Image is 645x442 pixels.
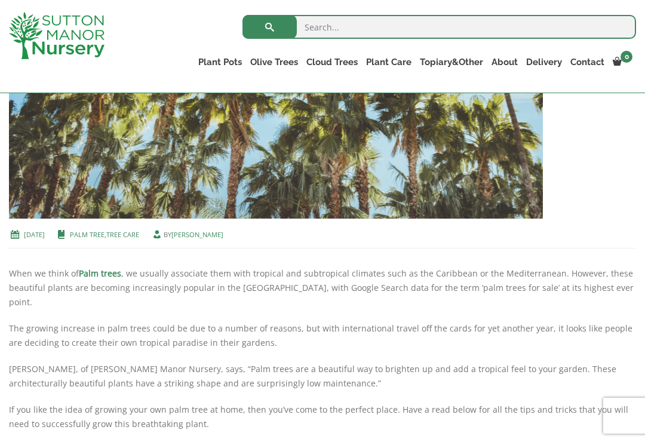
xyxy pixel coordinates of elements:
a: [PERSON_NAME] [171,230,223,239]
a: 0 [609,54,636,70]
span: 0 [621,51,632,63]
a: Olive Trees [246,54,302,70]
p: If you like the idea of growing your own palm tree at home, then you’ve come to the perfect place... [9,403,636,431]
a: Topiary&Other [416,54,487,70]
a: Plant Care [362,54,416,70]
a: Palm Tree [70,230,105,239]
a: [DATE] [24,230,45,239]
a: About [487,54,522,70]
input: Search... [242,15,636,39]
img: logo [9,12,105,59]
a: Cloud Trees [302,54,362,70]
a: Contact [566,54,609,70]
p: When we think of , we usually associate them with tropical and subtropical climates such as the C... [9,222,636,309]
a: Delivery [522,54,566,70]
p: The growing increase in palm trees could be due to a number of reasons, but with international tr... [9,321,636,350]
span: by [151,230,223,239]
a: Palm Tree Care: Your Essential Guide [9,84,543,95]
p: [PERSON_NAME], of [PERSON_NAME] Manor Nursery, says, “Palm trees are a beautiful way to brighten ... [9,362,636,391]
a: Palm trees [79,268,121,279]
span: , [57,230,139,239]
a: Tree Care [106,230,139,239]
a: Plant Pots [194,54,246,70]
